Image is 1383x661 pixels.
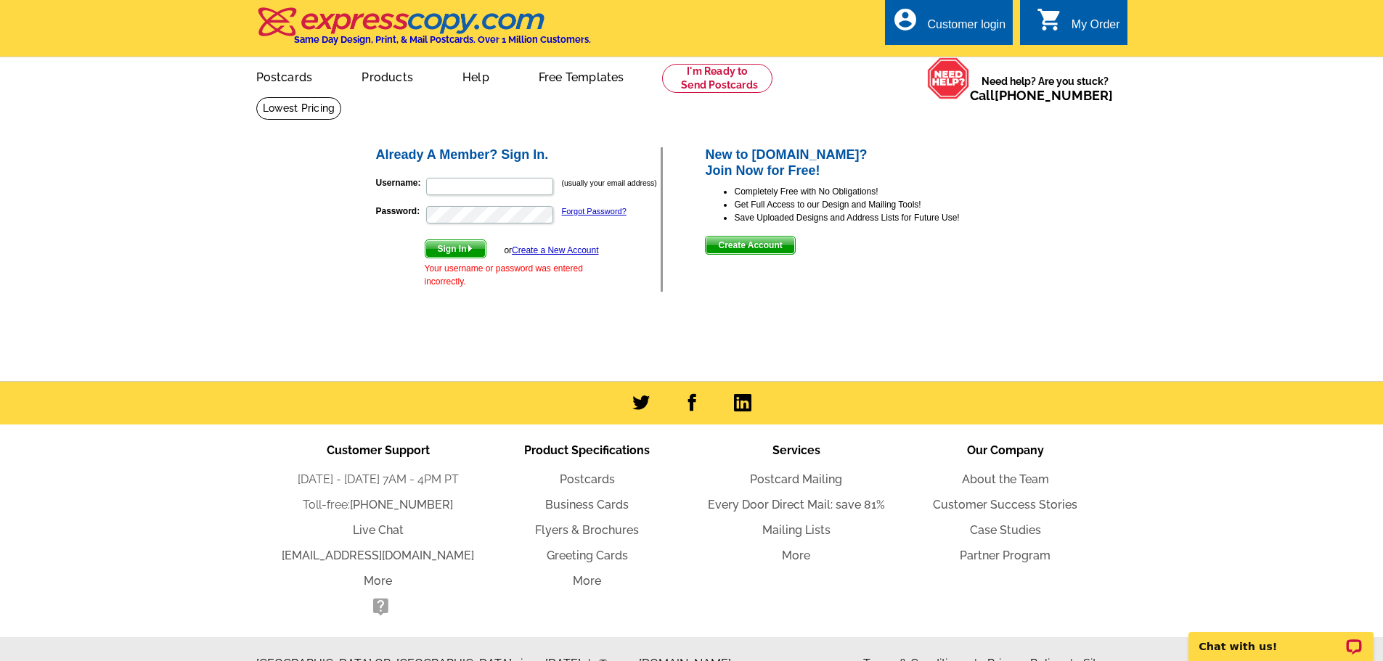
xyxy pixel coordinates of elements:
[1037,7,1063,33] i: shopping_cart
[282,549,474,562] a: [EMAIL_ADDRESS][DOMAIN_NAME]
[1179,615,1383,661] iframe: LiveChat chat widget
[927,57,970,99] img: help
[350,498,453,512] a: [PHONE_NUMBER]
[274,471,483,488] li: [DATE] - [DATE] 7AM - 4PM PT
[327,443,430,457] span: Customer Support
[734,185,1009,198] li: Completely Free with No Obligations!
[705,147,1009,178] h2: New to [DOMAIN_NAME]? Join Now for Free!
[524,443,650,457] span: Product Specifications
[545,498,629,512] a: Business Cards
[995,88,1113,103] a: [PHONE_NUMBER]
[274,496,483,514] li: Toll-free:
[256,17,591,45] a: Same Day Design, Print, & Mail Postcards. Over 1 Million Customers.
[782,549,810,562] a: More
[573,574,601,588] a: More
[933,498,1077,512] a: Customer Success Stories
[750,472,842,486] a: Postcard Mailing
[562,178,657,187] small: (usually your email address)
[562,207,627,215] a: Forgot Password?
[535,523,639,537] a: Flyers & Brochures
[892,16,1005,34] a: account_circle Customer login
[772,443,820,457] span: Services
[233,59,336,93] a: Postcards
[467,245,473,252] img: button-next-arrow-white.png
[967,443,1044,457] span: Our Company
[708,498,885,512] a: Every Door Direct Mail: save 81%
[970,523,1041,537] a: Case Studies
[1037,16,1120,34] a: shopping_cart My Order
[353,523,404,537] a: Live Chat
[560,472,615,486] a: Postcards
[364,574,392,588] a: More
[294,34,591,45] h4: Same Day Design, Print, & Mail Postcards. Over 1 Million Customers.
[706,237,794,254] span: Create Account
[504,244,598,257] div: or
[960,549,1050,562] a: Partner Program
[762,523,831,537] a: Mailing Lists
[970,74,1120,103] span: Need help? Are you stuck?
[425,239,486,258] button: Sign In
[512,245,598,255] a: Create a New Account
[892,7,918,33] i: account_circle
[547,549,628,562] a: Greeting Cards
[338,59,436,93] a: Products
[734,198,1009,211] li: Get Full Access to our Design and Mailing Tools!
[705,236,795,255] button: Create Account
[376,147,661,163] h2: Already A Member? Sign In.
[376,176,425,189] label: Username:
[376,205,425,218] label: Password:
[515,59,648,93] a: Free Templates
[734,211,1009,224] li: Save Uploaded Designs and Address Lists for Future Use!
[962,472,1049,486] a: About the Team
[439,59,513,93] a: Help
[927,18,1005,38] div: Customer login
[970,88,1113,103] span: Call
[425,262,599,288] div: Your username or password was entered incorrectly.
[1072,18,1120,38] div: My Order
